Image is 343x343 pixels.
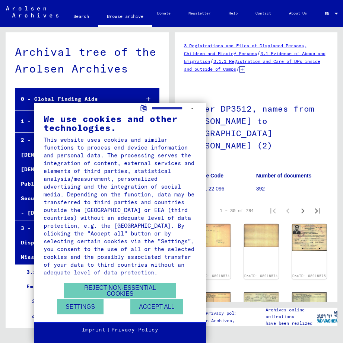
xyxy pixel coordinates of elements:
[82,326,105,334] a: Imprint
[57,299,104,314] button: Settings
[111,326,158,334] a: Privacy Policy
[44,136,197,276] div: This website uses cookies and similar functions to process end device information and personal da...
[44,114,197,132] div: We use cookies and other technologies.
[130,299,183,314] button: Accept all
[64,283,176,298] button: Reject non-essential cookies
